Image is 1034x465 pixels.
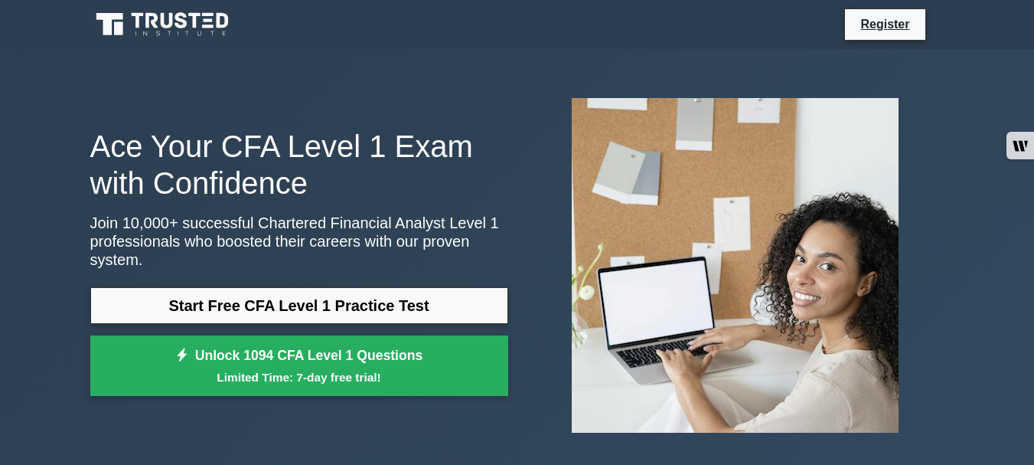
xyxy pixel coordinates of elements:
a: Start Free CFA Level 1 Practice Test [90,287,508,324]
small: Limited Time: 7-day free trial! [109,368,489,386]
p: Join 10,000+ successful Chartered Financial Analyst Level 1 professionals who boosted their caree... [90,214,508,269]
h1: Ace Your CFA Level 1 Exam with Confidence [90,128,508,201]
a: Register [851,15,918,34]
a: Unlock 1094 CFA Level 1 QuestionsLimited Time: 7-day free trial! [90,336,508,397]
